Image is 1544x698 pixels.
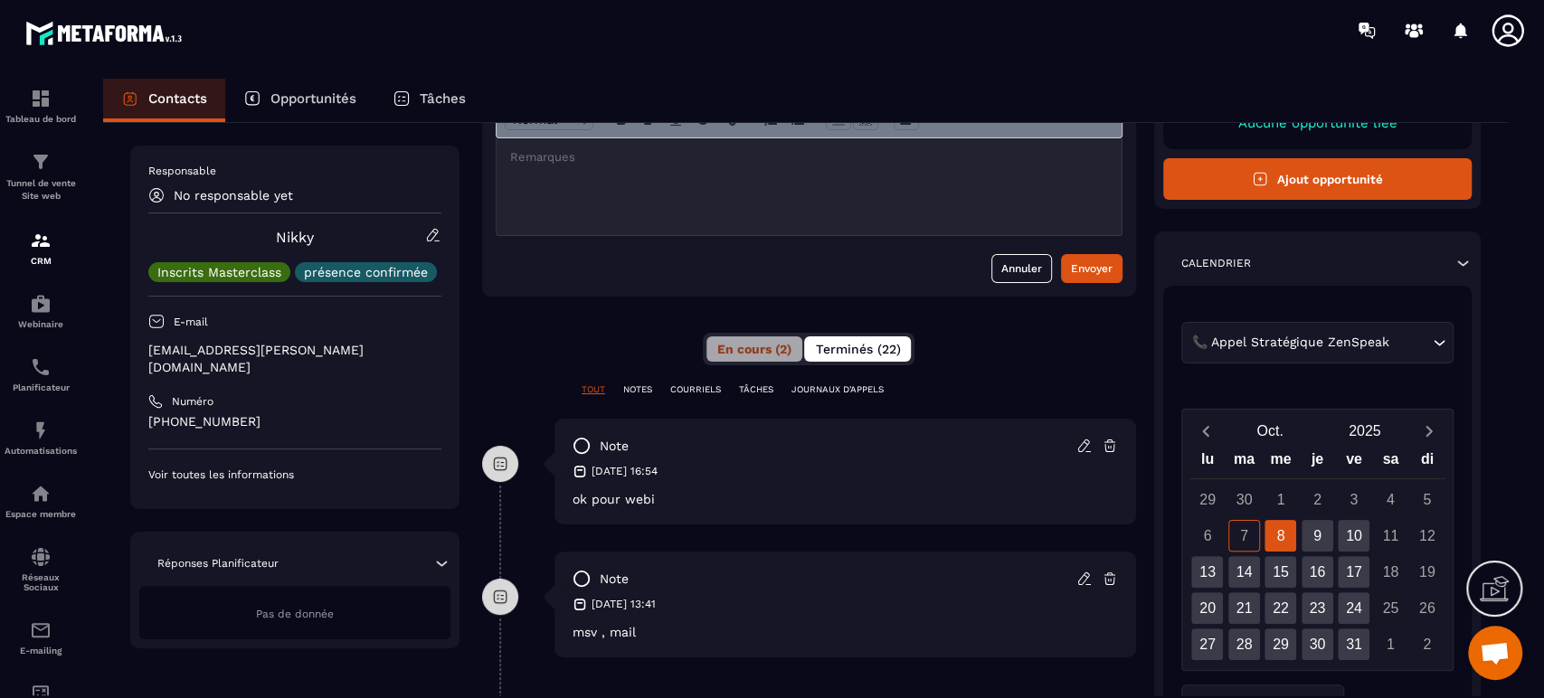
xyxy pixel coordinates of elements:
div: 6 [1191,520,1223,552]
p: Voir toutes les informations [148,467,441,482]
div: 1 [1375,628,1407,660]
div: me [1263,447,1299,478]
div: 15 [1265,556,1296,588]
div: ma [1226,447,1262,478]
img: formation [30,88,52,109]
p: Contacts [148,90,207,107]
p: Responsable [148,164,441,178]
div: 11 [1375,520,1407,552]
button: Terminés (22) [804,336,911,362]
div: 18 [1375,556,1407,588]
p: Opportunités [270,90,356,107]
div: 22 [1265,592,1296,624]
span: Pas de donnée [256,608,334,620]
p: Inscrits Masterclass [157,266,281,278]
p: TOUT [582,383,605,396]
span: 📞 Appel Stratégique ZenSpeak [1189,333,1394,353]
p: NOTES [623,383,652,396]
span: Terminés (22) [815,342,900,356]
p: Réponses Planificateur [157,556,279,571]
p: Automatisations [5,446,77,456]
p: No responsable yet [174,188,293,203]
p: JOURNAUX D'APPELS [791,383,884,396]
p: Calendrier [1181,256,1251,270]
div: 3 [1338,484,1369,515]
img: formation [30,230,52,251]
div: 16 [1302,556,1333,588]
a: automationsautomationsAutomatisations [5,406,77,469]
a: Tâches [374,79,484,122]
div: di [1409,447,1445,478]
div: 14 [1228,556,1260,588]
div: 20 [1191,592,1223,624]
div: 30 [1302,628,1333,660]
div: 28 [1228,628,1260,660]
button: Open months overlay [1223,415,1318,447]
div: 21 [1228,592,1260,624]
a: Nikky [276,229,314,246]
a: schedulerschedulerPlanificateur [5,343,77,406]
div: lu [1189,447,1226,478]
button: Previous month [1189,419,1223,443]
div: 19 [1411,556,1443,588]
img: logo [25,16,188,50]
p: Numéro [172,394,213,409]
span: En cours (2) [717,342,791,356]
img: automations [30,420,52,441]
p: Tunnel de vente Site web [5,177,77,203]
div: ve [1336,447,1372,478]
div: 24 [1338,592,1369,624]
p: msv , mail [573,625,1118,639]
p: Aucune opportunité liée [1181,115,1454,131]
p: note [600,571,629,588]
a: social-networksocial-networkRéseaux Sociaux [5,533,77,606]
p: CRM [5,256,77,266]
div: 25 [1375,592,1407,624]
button: Envoyer [1061,254,1122,283]
div: 7 [1228,520,1260,552]
p: [DATE] 13:41 [592,597,656,611]
div: 2 [1302,484,1333,515]
a: formationformationTableau de bord [5,74,77,137]
div: je [1299,447,1335,478]
p: TÂCHES [739,383,773,396]
img: automations [30,483,52,505]
div: 27 [1191,628,1223,660]
div: 10 [1338,520,1369,552]
div: Ouvrir le chat [1468,626,1522,680]
a: automationsautomationsWebinaire [5,279,77,343]
div: 2 [1411,628,1443,660]
div: 29 [1191,484,1223,515]
button: Next month [1412,419,1445,443]
a: automationsautomationsEspace membre [5,469,77,533]
a: Opportunités [225,79,374,122]
a: emailemailE-mailing [5,606,77,669]
a: formationformationCRM [5,216,77,279]
img: formation [30,151,52,173]
p: note [600,438,629,455]
div: Calendar wrapper [1189,447,1445,660]
div: 8 [1265,520,1296,552]
div: 4 [1375,484,1407,515]
div: Search for option [1181,322,1454,363]
div: 13 [1191,556,1223,588]
div: 29 [1265,628,1296,660]
p: Espace membre [5,509,77,519]
img: social-network [30,546,52,568]
button: Ajout opportunité [1163,158,1472,200]
p: E-mail [174,315,208,329]
div: 26 [1411,592,1443,624]
p: E-mailing [5,646,77,656]
button: Open years overlay [1317,415,1412,447]
p: présence confirmée [304,266,428,278]
button: En cours (2) [706,336,802,362]
p: Tableau de bord [5,114,77,124]
div: Calendar days [1189,484,1445,660]
input: Search for option [1394,333,1428,353]
p: [PHONE_NUMBER] [148,413,441,430]
p: COURRIELS [670,383,721,396]
div: 23 [1302,592,1333,624]
div: 31 [1338,628,1369,660]
div: 9 [1302,520,1333,552]
p: Webinaire [5,319,77,329]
